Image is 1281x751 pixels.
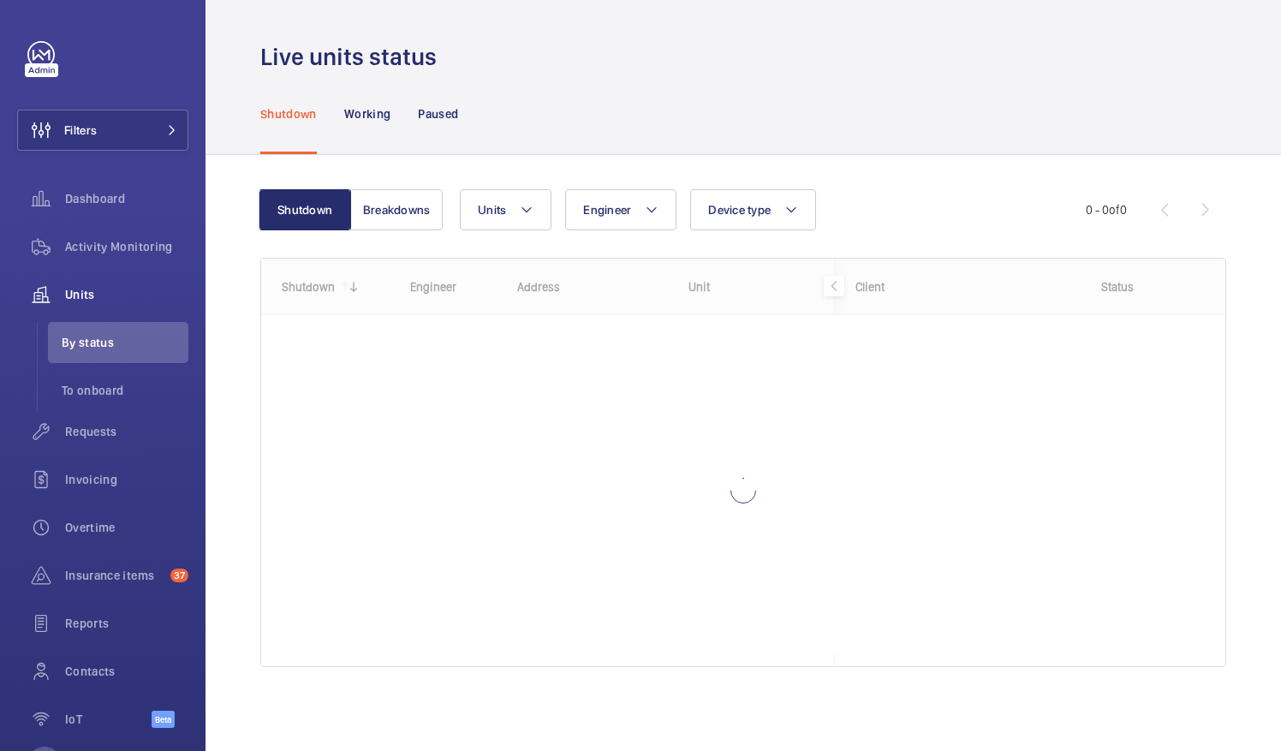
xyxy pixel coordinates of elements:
span: 37 [170,569,188,582]
span: Dashboard [65,190,188,207]
span: IoT [65,711,152,728]
h1: Live units status [260,41,447,73]
button: Breakdowns [350,189,443,230]
span: Activity Monitoring [65,238,188,255]
span: Contacts [65,663,188,680]
button: Units [460,189,551,230]
button: Filters [17,110,188,151]
span: of [1109,203,1120,217]
button: Engineer [565,189,676,230]
span: Units [478,203,506,217]
span: Overtime [65,519,188,536]
span: Units [65,286,188,303]
span: 0 - 0 0 [1086,204,1127,216]
span: Beta [152,711,175,728]
p: Working [344,105,390,122]
span: Filters [64,122,97,139]
span: Insurance items [65,567,164,584]
span: Requests [65,423,188,440]
span: Device type [708,203,771,217]
p: Paused [418,105,458,122]
span: Engineer [583,203,631,217]
p: Shutdown [260,105,317,122]
button: Shutdown [259,189,351,230]
span: Invoicing [65,471,188,488]
span: Reports [65,615,188,632]
button: Device type [690,189,816,230]
span: By status [62,334,188,351]
span: To onboard [62,382,188,399]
